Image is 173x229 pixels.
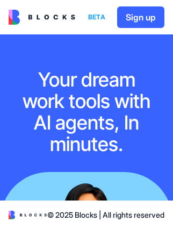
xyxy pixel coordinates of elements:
button: Sign up [117,6,164,28]
div: BETA [84,10,110,25]
span: © 2025 Blocks | All rights reserved [47,210,164,220]
img: logo [9,211,47,219]
h1: Your dream work tools with AI agents, In minutes. [17,69,156,155]
img: logo [9,10,75,25]
a: BETA [9,10,110,25]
